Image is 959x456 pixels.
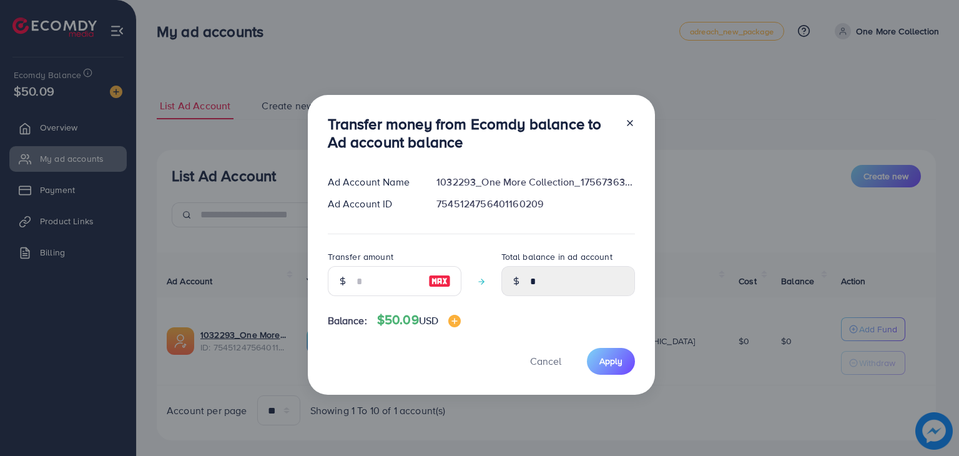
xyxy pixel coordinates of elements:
h3: Transfer money from Ecomdy balance to Ad account balance [328,115,615,151]
div: 7545124756401160209 [426,197,644,211]
h4: $50.09 [377,312,461,328]
div: 1032293_One More Collection_1756736302065 [426,175,644,189]
button: Cancel [514,348,577,375]
span: Apply [599,355,622,367]
button: Apply [587,348,635,375]
span: Balance: [328,314,367,328]
label: Transfer amount [328,250,393,263]
img: image [428,274,451,289]
label: Total balance in ad account [501,250,612,263]
span: Cancel [530,354,561,368]
div: Ad Account ID [318,197,427,211]
span: USD [419,314,438,327]
img: image [448,315,461,327]
div: Ad Account Name [318,175,427,189]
